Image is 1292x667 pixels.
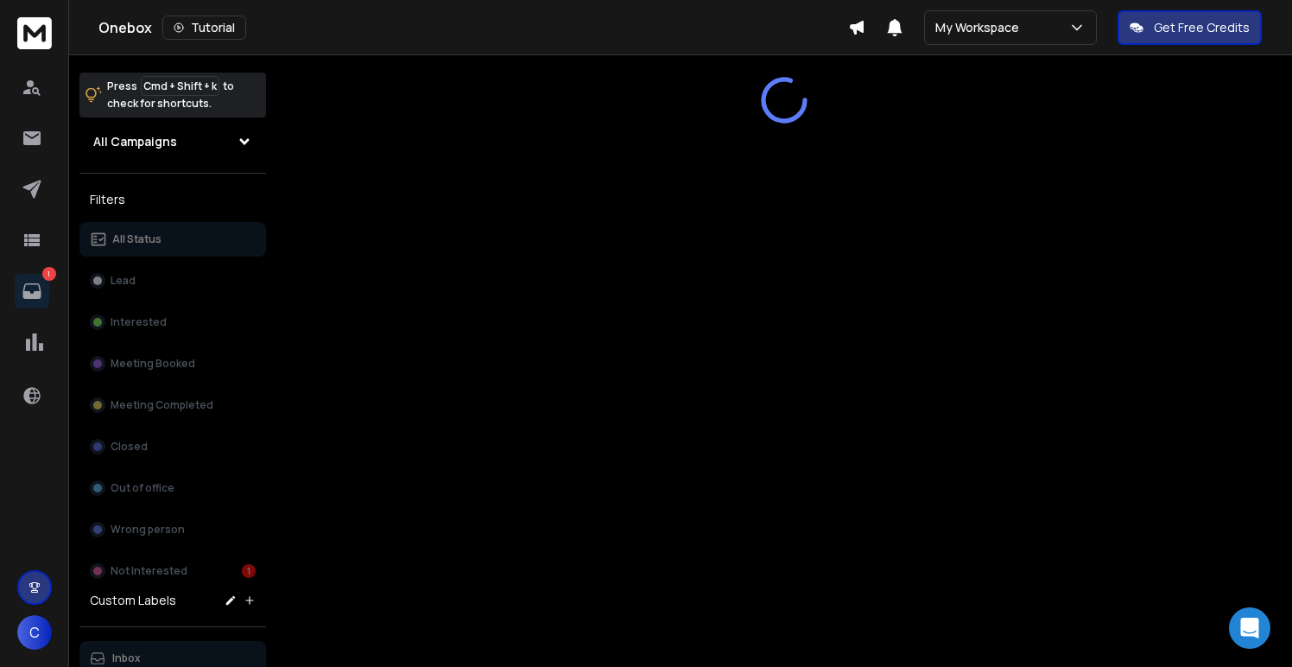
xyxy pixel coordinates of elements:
[90,592,176,609] h3: Custom Labels
[79,124,266,159] button: All Campaigns
[1118,10,1262,45] button: Get Free Credits
[15,274,49,308] a: 1
[17,615,52,650] button: C
[1229,607,1270,649] div: Open Intercom Messenger
[1154,19,1250,36] p: Get Free Credits
[98,16,848,40] div: Onebox
[93,133,177,150] h1: All Campaigns
[141,76,219,96] span: Cmd + Shift + k
[107,78,234,112] p: Press to check for shortcuts.
[935,19,1026,36] p: My Workspace
[79,187,266,212] h3: Filters
[42,267,56,281] p: 1
[162,16,246,40] button: Tutorial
